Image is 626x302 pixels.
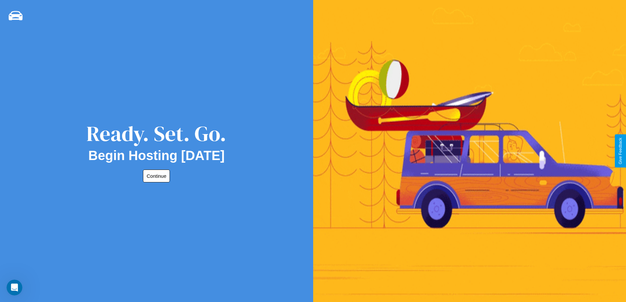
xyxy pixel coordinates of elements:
[86,119,226,148] div: Ready. Set. Go.
[88,148,225,163] h2: Begin Hosting [DATE]
[143,170,170,182] button: Continue
[7,280,22,295] iframe: Intercom live chat
[618,138,623,164] div: Give Feedback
